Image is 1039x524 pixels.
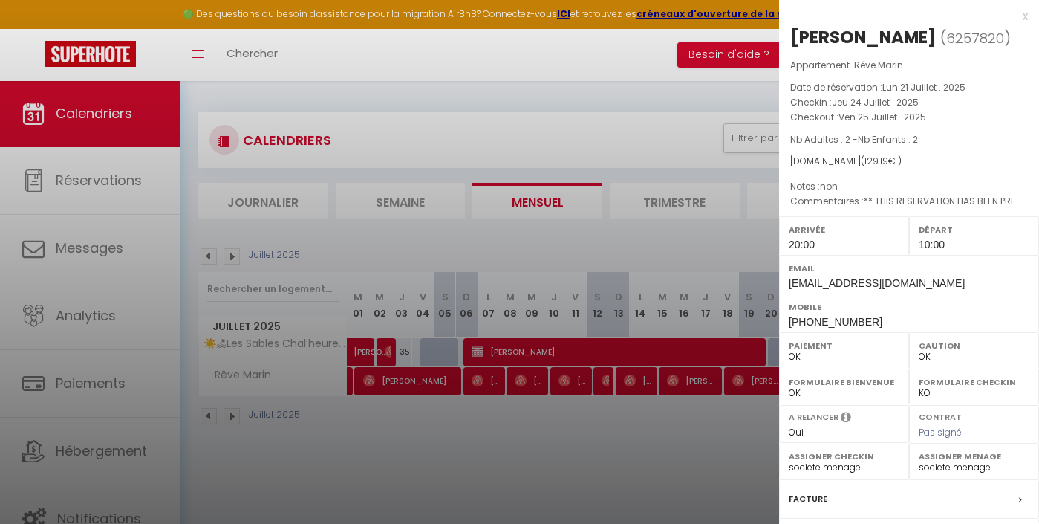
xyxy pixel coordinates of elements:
label: Arrivée [789,222,899,237]
label: Email [789,261,1029,276]
div: [DOMAIN_NAME] [790,155,1028,169]
label: Assigner Checkin [789,449,899,464]
span: [EMAIL_ADDRESS][DOMAIN_NAME] [789,277,965,289]
span: Rêve Marin [854,59,903,71]
p: Commentaires : [790,194,1028,209]
span: ( € ) [861,155,902,167]
i: Sélectionner OUI si vous souhaiter envoyer les séquences de messages post-checkout [841,411,851,427]
label: Facture [789,491,827,507]
span: Nb Adultes : 2 - [790,133,918,146]
span: 129.19 [864,155,888,167]
label: Départ [919,222,1029,237]
span: non [820,180,838,193]
button: Ouvrir le widget de chat LiveChat [12,6,56,51]
span: Lun 21 Juillet . 2025 [882,81,965,94]
span: 20:00 [789,239,815,250]
span: Ven 25 Juillet . 2025 [838,111,926,123]
label: A relancer [789,411,838,424]
p: Checkin : [790,95,1028,110]
span: Jeu 24 Juillet . 2025 [832,96,919,109]
span: ( ) [940,28,1011,48]
span: 6257820 [946,29,1004,48]
p: Appartement : [790,58,1028,73]
label: Assigner Menage [919,449,1029,464]
label: Formulaire Checkin [919,375,1029,389]
span: [PHONE_NUMBER] [789,316,882,328]
label: Caution [919,338,1029,353]
label: Formulaire Bienvenue [789,375,899,389]
div: [PERSON_NAME] [790,25,937,49]
p: Notes : [790,179,1028,194]
span: Pas signé [919,426,962,439]
p: Date de réservation : [790,80,1028,95]
span: 10:00 [919,239,945,250]
iframe: Chat [976,457,1028,513]
p: Checkout : [790,110,1028,125]
span: Nb Enfants : 2 [858,133,918,146]
div: x [779,7,1028,25]
label: Contrat [919,411,962,421]
label: Paiement [789,338,899,353]
label: Mobile [789,300,1029,314]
